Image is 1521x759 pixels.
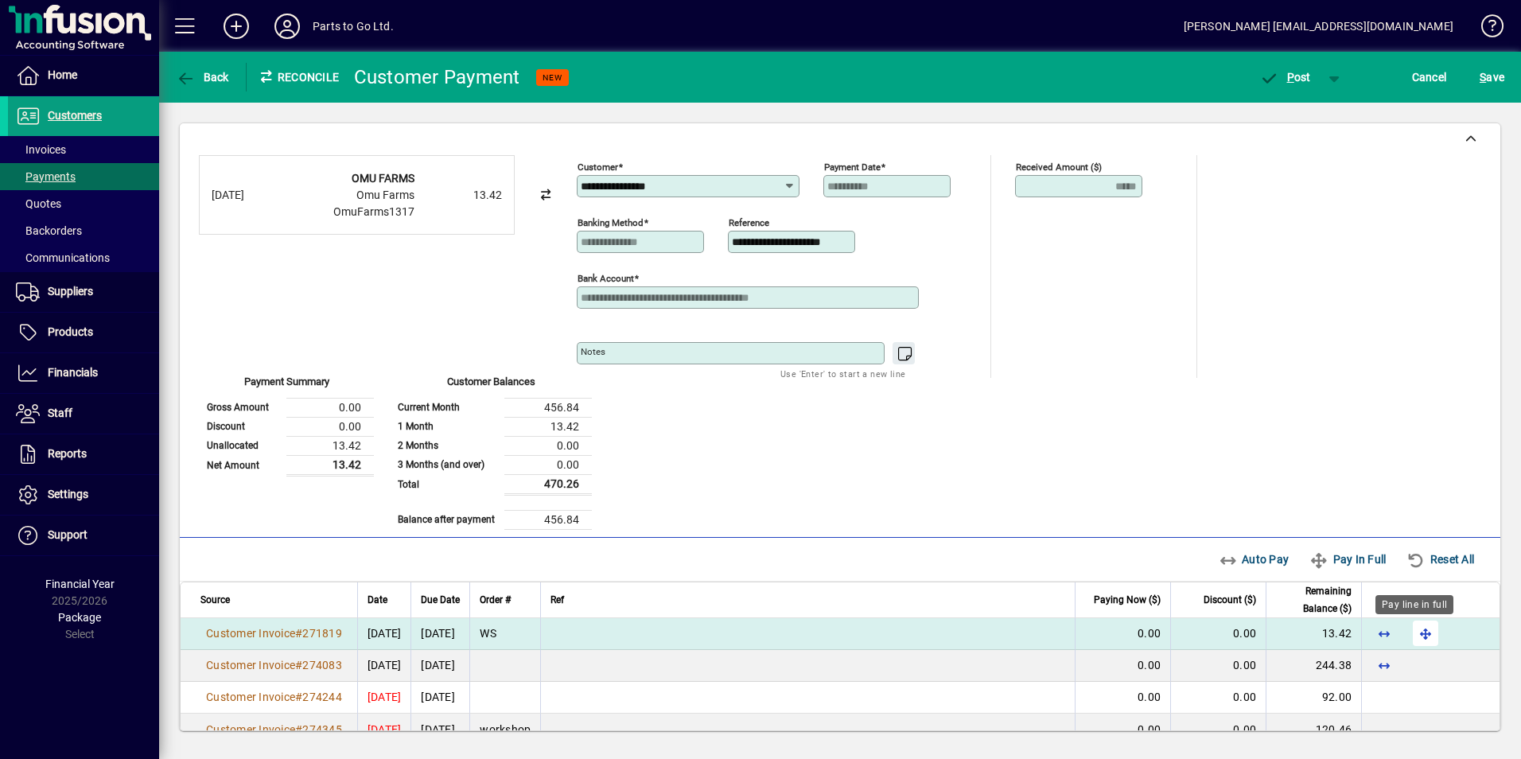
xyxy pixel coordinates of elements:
[390,510,504,529] td: Balance after payment
[368,591,387,609] span: Date
[1233,723,1256,736] span: 0.00
[200,688,348,706] a: Customer Invoice#274244
[581,346,605,357] mat-label: Notes
[286,455,374,475] td: 13.42
[302,691,342,703] span: 274244
[354,64,520,90] div: Customer Payment
[504,455,592,474] td: 0.00
[200,656,348,674] a: Customer Invoice#274083
[199,436,286,455] td: Unallocated
[1412,64,1447,90] span: Cancel
[1204,591,1256,609] span: Discount ($)
[368,627,402,640] span: [DATE]
[200,625,348,642] a: Customer Invoice#271819
[368,659,402,671] span: [DATE]
[1094,591,1161,609] span: Paying Now ($)
[295,691,302,703] span: #
[368,723,402,736] span: [DATE]
[206,691,295,703] span: Customer Invoice
[1138,691,1161,703] span: 0.00
[578,162,618,173] mat-label: Customer
[302,723,342,736] span: 274345
[390,474,504,494] td: Total
[286,417,374,436] td: 0.00
[8,475,159,515] a: Settings
[16,170,76,183] span: Payments
[48,68,77,81] span: Home
[295,627,302,640] span: #
[159,63,247,91] app-page-header-button: Back
[8,516,159,555] a: Support
[48,366,98,379] span: Financials
[550,591,564,609] span: Ref
[1251,63,1319,91] button: Post
[295,659,302,671] span: #
[48,528,88,541] span: Support
[16,197,61,210] span: Quotes
[313,14,394,39] div: Parts to Go Ltd.
[352,172,414,185] strong: OMU FARMS
[48,109,102,122] span: Customers
[578,217,644,228] mat-label: Banking method
[1138,723,1161,736] span: 0.00
[206,627,295,640] span: Customer Invoice
[8,217,159,244] a: Backorders
[1219,547,1290,572] span: Auto Pay
[302,659,342,671] span: 274083
[16,143,66,156] span: Invoices
[390,417,504,436] td: 1 Month
[200,721,348,738] a: Customer Invoice#274345
[1406,547,1474,572] span: Reset All
[1316,659,1352,671] span: 244.38
[8,136,159,163] a: Invoices
[48,285,93,298] span: Suppliers
[1233,627,1256,640] span: 0.00
[390,436,504,455] td: 2 Months
[1322,691,1352,703] span: 92.00
[543,72,562,83] span: NEW
[824,162,881,173] mat-label: Payment Date
[729,217,769,228] mat-label: Reference
[390,374,592,398] div: Customer Balances
[212,187,275,204] div: [DATE]
[1016,162,1102,173] mat-label: Received Amount ($)
[1259,71,1311,84] span: ost
[504,436,592,455] td: 0.00
[48,325,93,338] span: Products
[199,455,286,475] td: Net Amount
[295,723,302,736] span: #
[58,611,101,624] span: Package
[200,591,230,609] span: Source
[780,364,905,383] mat-hint: Use 'Enter' to start a new line
[1316,723,1352,736] span: 120.46
[1287,71,1294,84] span: P
[286,398,374,417] td: 0.00
[199,378,374,477] app-page-summary-card: Payment Summary
[1476,63,1508,91] button: Save
[421,591,460,609] span: Due Date
[8,190,159,217] a: Quotes
[1138,627,1161,640] span: 0.00
[480,591,511,609] span: Order #
[8,272,159,312] a: Suppliers
[48,447,87,460] span: Reports
[390,378,592,530] app-page-summary-card: Customer Balances
[410,650,469,682] td: [DATE]
[1309,547,1386,572] span: Pay In Full
[1233,659,1256,671] span: 0.00
[8,163,159,190] a: Payments
[8,353,159,393] a: Financials
[302,627,342,640] span: 271819
[469,618,540,650] td: WS
[578,273,634,284] mat-label: Bank Account
[504,417,592,436] td: 13.42
[199,417,286,436] td: Discount
[1184,14,1453,39] div: [PERSON_NAME] [EMAIL_ADDRESS][DOMAIN_NAME]
[199,398,286,417] td: Gross Amount
[410,714,469,745] td: [DATE]
[176,71,229,84] span: Back
[48,407,72,419] span: Staff
[45,578,115,590] span: Financial Year
[8,434,159,474] a: Reports
[504,510,592,529] td: 456.84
